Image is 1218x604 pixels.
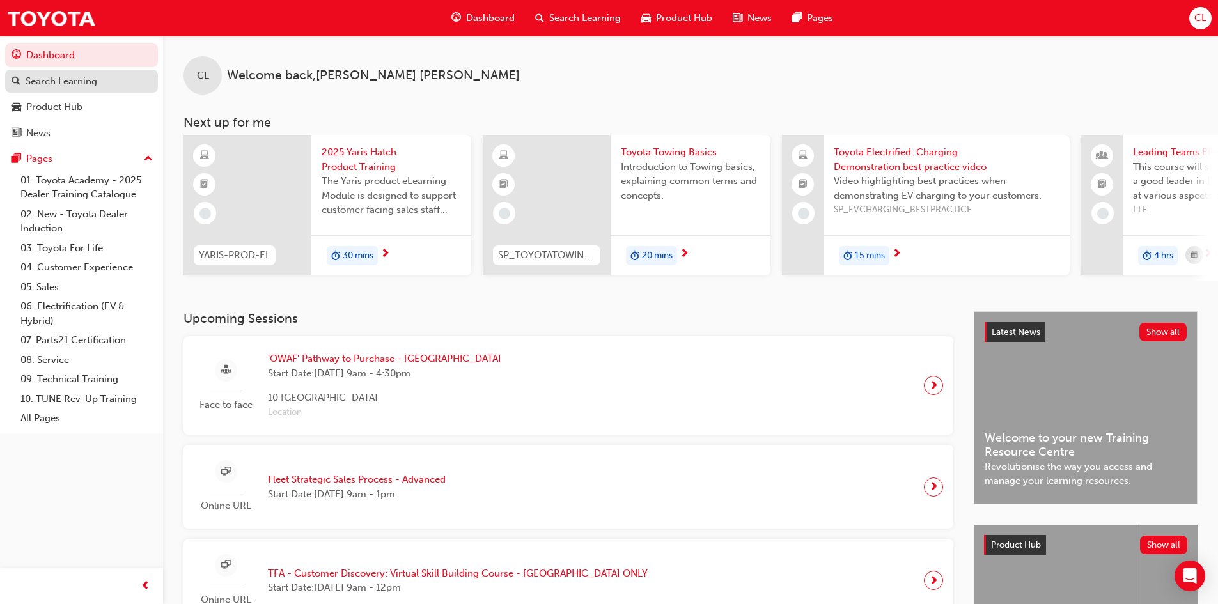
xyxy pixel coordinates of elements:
span: duration-icon [331,247,340,264]
span: Revolutionise the way you access and manage your learning resources. [985,460,1187,488]
h3: Upcoming Sessions [183,311,953,326]
span: people-icon [1098,148,1107,164]
a: 08. Service [15,350,158,370]
span: car-icon [12,102,21,113]
a: 02. New - Toyota Dealer Induction [15,205,158,238]
a: Search Learning [5,70,158,93]
span: next-icon [929,478,939,496]
span: Product Hub [656,11,712,26]
span: up-icon [144,151,153,167]
span: pages-icon [12,153,21,165]
span: search-icon [12,76,20,88]
a: 06. Electrification (EV & Hybrid) [15,297,158,330]
div: Open Intercom Messenger [1175,561,1205,591]
span: next-icon [680,249,689,260]
a: News [5,121,158,145]
span: Search Learning [549,11,621,26]
span: sessionType_ONLINE_URL-icon [221,464,231,480]
span: CL [197,68,209,83]
span: Pages [807,11,833,26]
a: 04. Customer Experience [15,258,158,277]
button: Show all [1139,323,1187,341]
a: Product HubShow all [984,535,1187,555]
span: Face to face [194,398,258,412]
span: 'OWAF' Pathway to Purchase - [GEOGRAPHIC_DATA] [268,352,501,366]
span: learningRecordVerb_NONE-icon [798,208,809,219]
div: Product Hub [26,100,82,114]
span: Toyota Electrified: Charging Demonstration best practice video [834,145,1059,174]
span: 30 mins [343,249,373,263]
span: learningRecordVerb_NONE-icon [199,208,211,219]
button: Pages [5,147,158,171]
div: News [26,126,51,141]
span: learningResourceType_ELEARNING-icon [200,148,209,164]
h3: Next up for me [163,115,1218,130]
a: news-iconNews [722,5,782,31]
span: sessionType_FACE_TO_FACE-icon [221,362,231,378]
a: 03. Toyota For Life [15,238,158,258]
span: duration-icon [630,247,639,264]
span: calendar-icon [1191,247,1198,263]
a: car-iconProduct Hub [631,5,722,31]
span: 4 hrs [1154,249,1173,263]
a: Trak [6,4,96,33]
a: Online URLFleet Strategic Sales Process - AdvancedStart Date:[DATE] 9am - 1pm [194,455,943,518]
span: Introduction to Towing basics, explaining common terms and concepts. [621,160,760,203]
span: Fleet Strategic Sales Process - Advanced [268,472,446,487]
a: 09. Technical Training [15,369,158,389]
span: learningRecordVerb_NONE-icon [1097,208,1109,219]
span: Video highlighting best practices when demonstrating EV charging to your customers. [834,174,1059,203]
a: Face to face'OWAF' Pathway to Purchase - [GEOGRAPHIC_DATA]Start Date:[DATE] 9am - 4:30pm10 [GEOGR... [194,346,943,424]
a: Latest NewsShow all [985,322,1187,343]
button: Show all [1140,536,1188,554]
a: guage-iconDashboard [441,5,525,31]
span: learningRecordVerb_NONE-icon [499,208,510,219]
a: SP_TOYOTATOWING_0424Toyota Towing BasicsIntroduction to Towing basics, explaining common terms an... [483,135,770,275]
span: booktick-icon [1098,176,1107,193]
span: 15 mins [855,249,885,263]
a: Dashboard [5,43,158,67]
a: pages-iconPages [782,5,843,31]
a: Product Hub [5,95,158,119]
a: 07. Parts21 Certification [15,330,158,350]
span: Latest News [992,327,1040,337]
span: Dashboard [466,11,515,26]
a: Toyota Electrified: Charging Demonstration best practice videoVideo highlighting best practices w... [782,135,1070,275]
span: Online URL [194,499,258,513]
button: CL [1189,7,1212,29]
span: next-icon [929,376,939,394]
span: next-icon [1203,249,1213,260]
div: Search Learning [26,74,97,89]
a: 05. Sales [15,277,158,297]
span: TFA - Customer Discovery: Virtual Skill Building Course - [GEOGRAPHIC_DATA] ONLY [268,566,648,581]
span: prev-icon [141,578,150,594]
span: Start Date: [DATE] 9am - 1pm [268,487,446,502]
a: 01. Toyota Academy - 2025 Dealer Training Catalogue [15,171,158,205]
span: guage-icon [12,50,21,61]
span: next-icon [929,571,939,589]
span: next-icon [380,249,390,260]
span: News [747,11,772,26]
span: Product Hub [991,539,1041,550]
a: All Pages [15,408,158,428]
span: guage-icon [451,10,461,26]
span: news-icon [12,128,21,139]
span: car-icon [641,10,651,26]
span: YARIS-PROD-EL [199,248,270,263]
span: CL [1194,11,1206,26]
span: Start Date: [DATE] 9am - 12pm [268,580,648,595]
span: booktick-icon [799,176,808,193]
span: booktick-icon [499,176,508,193]
span: Location [268,405,501,420]
div: Pages [26,151,52,166]
span: SP_EVCHARGING_BESTPRACTICE [834,203,1059,217]
a: search-iconSearch Learning [525,5,631,31]
span: news-icon [733,10,742,26]
a: Latest NewsShow allWelcome to your new Training Resource CentreRevolutionise the way you access a... [974,311,1198,504]
span: The Yaris product eLearning Module is designed to support customer facing sales staff with introd... [322,174,461,217]
span: sessionType_ONLINE_URL-icon [221,557,231,573]
a: YARIS-PROD-EL2025 Yaris Hatch Product TrainingThe Yaris product eLearning Module is designed to s... [183,135,471,275]
span: duration-icon [843,247,852,264]
span: Welcome to your new Training Resource Centre [985,431,1187,460]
